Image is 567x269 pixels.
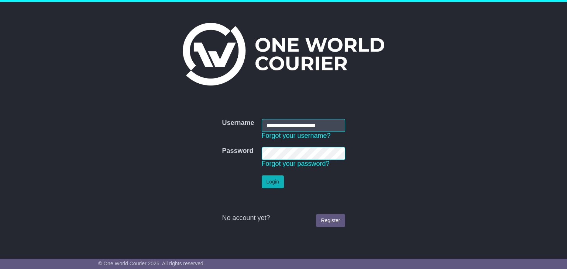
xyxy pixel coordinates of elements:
[98,261,205,266] span: © One World Courier 2025. All rights reserved.
[183,23,384,85] img: One World
[316,214,345,227] a: Register
[262,175,284,188] button: Login
[222,214,345,222] div: No account yet?
[262,160,330,167] a: Forgot your password?
[222,147,253,155] label: Password
[262,132,331,139] a: Forgot your username?
[222,119,254,127] label: Username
